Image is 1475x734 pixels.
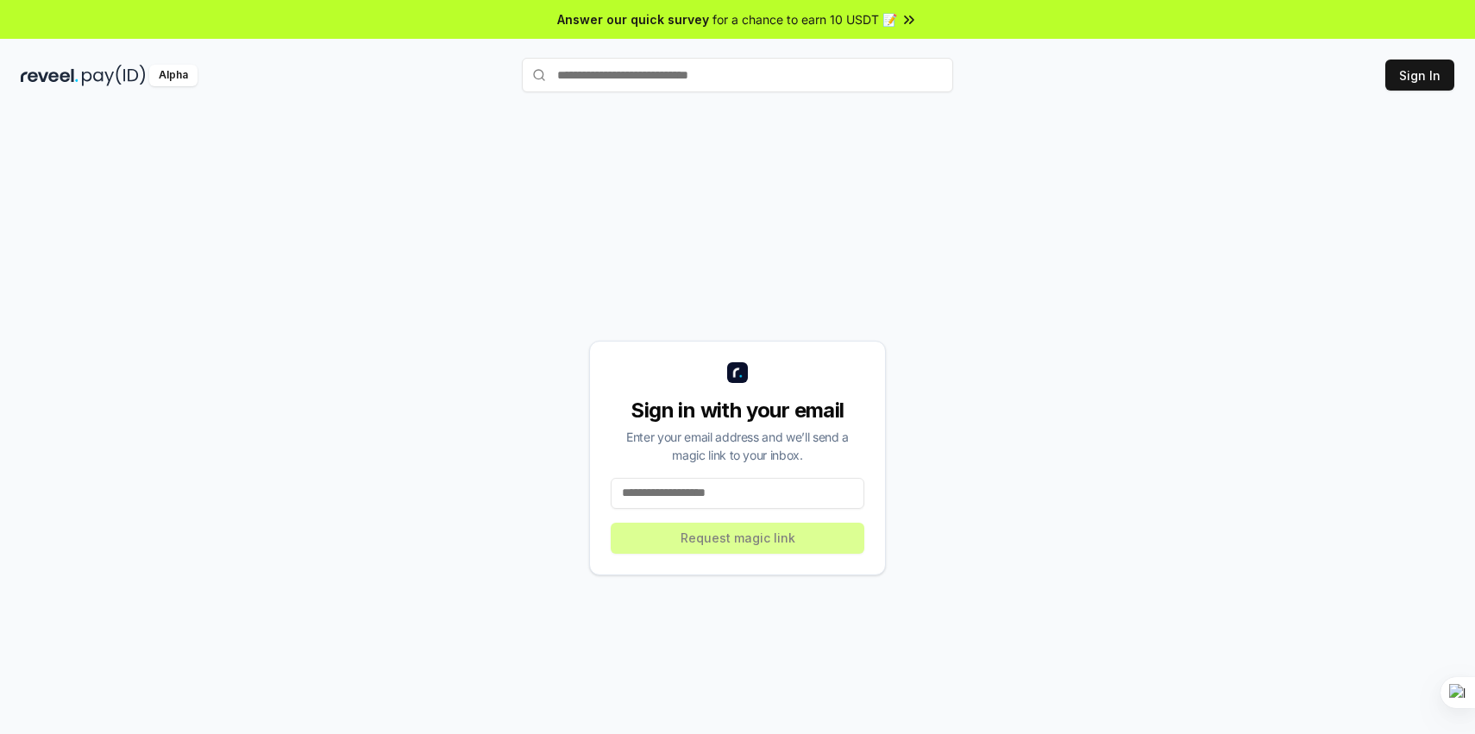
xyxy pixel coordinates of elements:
img: reveel_dark [21,65,78,86]
button: Sign In [1385,60,1454,91]
span: Answer our quick survey [557,10,709,28]
div: Sign in with your email [611,397,864,424]
img: logo_small [727,362,748,383]
span: for a chance to earn 10 USDT 📝 [712,10,897,28]
img: pay_id [82,65,146,86]
div: Enter your email address and we’ll send a magic link to your inbox. [611,428,864,464]
div: Alpha [149,65,198,86]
